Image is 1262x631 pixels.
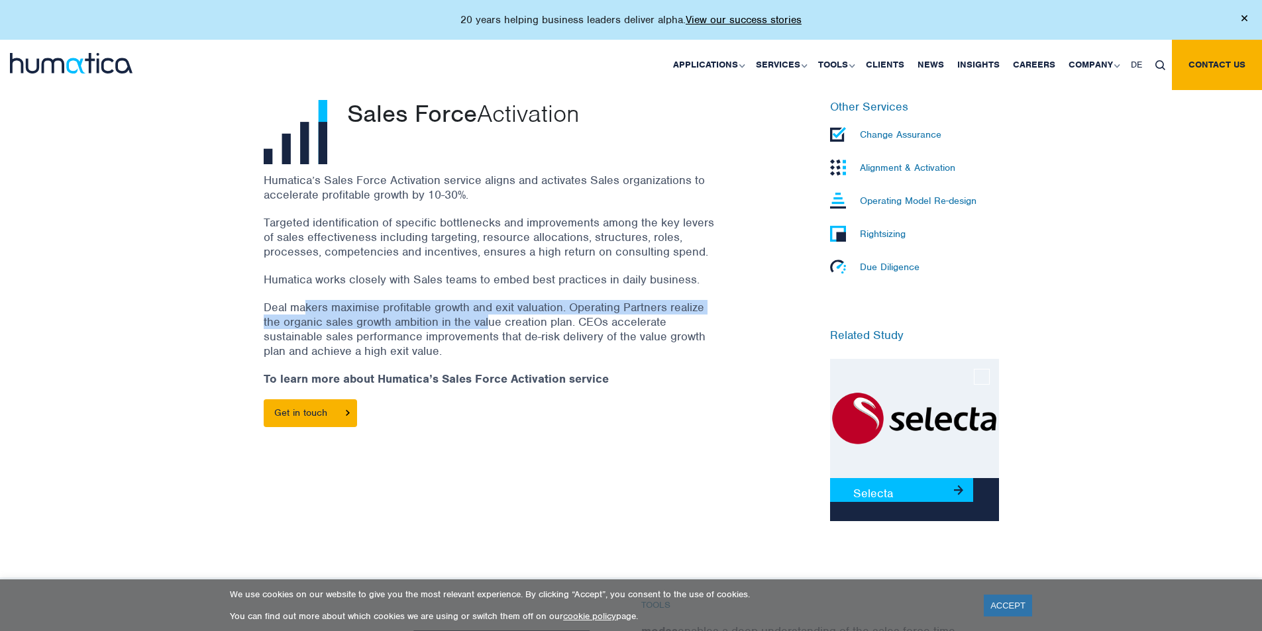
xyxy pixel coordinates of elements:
[860,228,906,240] p: Rightsizing
[830,226,846,242] img: Rightsizing
[1124,40,1149,90] a: DE
[911,40,951,90] a: News
[1172,40,1262,90] a: Contact us
[860,195,976,207] p: Operating Model Re-design
[264,300,714,358] p: Deal makers maximise profitable growth and exit valuation. Operating Partners realize the organic...
[264,100,328,164] img: <span>Sales Force</span> Activation
[264,173,714,202] p: Humatica’s Sales Force Activation service aligns and activates Sales organizations to accelerate ...
[230,610,967,622] p: You can find out more about which cookies we are using or switch them off on our page.
[460,13,802,26] p: 20 years helping business leaders deliver alpha.
[860,128,941,140] p: Change Assurance
[264,399,357,427] a: Get in touch
[830,260,846,274] img: Due Diligence
[860,261,920,273] p: Due Diligence
[264,215,714,259] p: Targeted identification of specific bottlenecks and improvements among the key levers of sales ef...
[984,595,1032,616] a: ACCEPT
[1155,60,1165,70] img: search_icon
[666,40,749,90] a: Applications
[830,100,999,115] h6: Other Services
[230,589,967,600] p: We use cookies on our website to give you the most relevant experience. By clicking “Accept”, you...
[264,272,714,287] p: Humatica works closely with Sales teams to embed best practices in daily business.
[347,100,747,126] p: Activation
[830,159,846,175] img: Alignment & Activation
[860,162,955,173] p: Alignment & Activation
[346,410,350,416] img: arrowicon
[749,40,812,90] a: Services
[951,40,1006,90] a: Insights
[812,40,859,90] a: Tools
[347,98,477,128] span: Sales Force
[1006,40,1062,90] a: Careers
[563,610,616,622] a: cookie policy
[830,127,846,142] img: Change Assurance
[830,478,974,502] a: Selecta
[1131,59,1142,70] span: DE
[264,371,609,386] strong: To learn more about Humatica’s Sales Force Activation service
[1062,40,1124,90] a: Company
[830,193,846,209] img: Operating Model Re-design
[830,328,999,343] h6: Related Study
[686,13,802,26] a: View our success stories
[859,40,911,90] a: Clients
[10,53,132,73] img: logo
[830,359,999,478] img: Selecta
